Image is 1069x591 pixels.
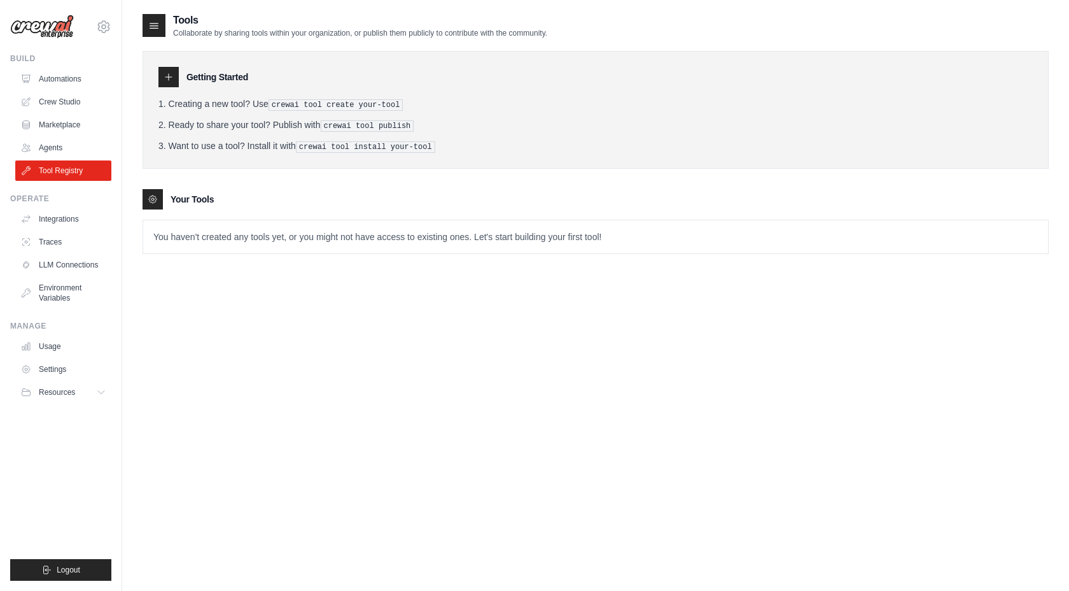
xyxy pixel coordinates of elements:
[10,15,74,39] img: Logo
[10,321,111,331] div: Manage
[158,118,1033,132] li: Ready to share your tool? Publish with
[10,559,111,581] button: Logout
[173,13,547,28] h2: Tools
[15,209,111,229] a: Integrations
[143,220,1048,253] p: You haven't created any tools yet, or you might not have access to existing ones. Let's start bui...
[10,53,111,64] div: Build
[158,139,1033,153] li: Want to use a tool? Install it with
[15,160,111,181] a: Tool Registry
[15,359,111,380] a: Settings
[15,115,111,135] a: Marketplace
[269,99,403,111] pre: crewai tool create your-tool
[10,194,111,204] div: Operate
[15,232,111,252] a: Traces
[15,138,111,158] a: Agents
[15,255,111,275] a: LLM Connections
[15,382,111,402] button: Resources
[173,28,547,38] p: Collaborate by sharing tools within your organization, or publish them publicly to contribute wit...
[15,278,111,308] a: Environment Variables
[57,565,80,575] span: Logout
[171,193,214,206] h3: Your Tools
[321,120,414,132] pre: crewai tool publish
[158,97,1033,111] li: Creating a new tool? Use
[15,92,111,112] a: Crew Studio
[15,336,111,357] a: Usage
[39,387,75,397] span: Resources
[296,141,435,153] pre: crewai tool install your-tool
[15,69,111,89] a: Automations
[186,71,248,83] h3: Getting Started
